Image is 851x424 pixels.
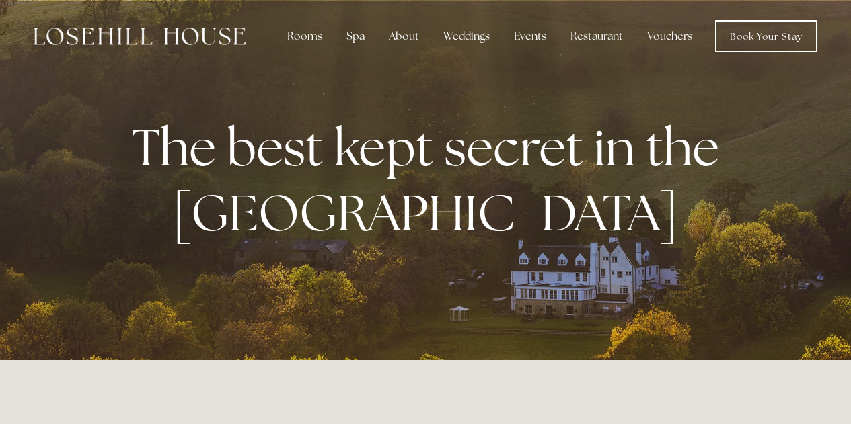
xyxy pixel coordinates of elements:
[336,23,375,50] div: Spa
[433,23,501,50] div: Weddings
[132,114,730,246] strong: The best kept secret in the [GEOGRAPHIC_DATA]
[560,23,634,50] div: Restaurant
[378,23,430,50] div: About
[636,23,703,50] a: Vouchers
[503,23,557,50] div: Events
[715,20,817,52] a: Book Your Stay
[34,28,246,45] img: Losehill House
[276,23,333,50] div: Rooms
